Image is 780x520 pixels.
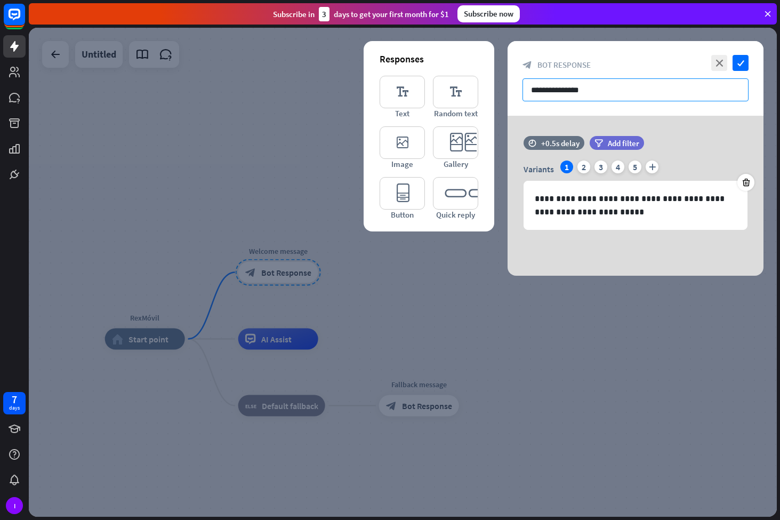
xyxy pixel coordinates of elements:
[273,7,449,21] div: Subscribe in days to get your first month for $1
[594,161,607,173] div: 3
[6,497,23,514] div: I
[12,395,17,404] div: 7
[319,7,329,21] div: 3
[524,164,554,174] span: Variants
[560,161,573,173] div: 1
[612,161,624,173] div: 4
[711,55,727,71] i: close
[528,139,536,147] i: time
[457,5,520,22] div: Subscribe now
[537,60,591,70] span: Bot Response
[608,138,639,148] span: Add filter
[629,161,641,173] div: 5
[577,161,590,173] div: 2
[3,392,26,414] a: 7 days
[646,161,658,173] i: plus
[594,139,603,147] i: filter
[541,138,580,148] div: +0.5s delay
[9,4,41,36] button: Open LiveChat chat widget
[733,55,749,71] i: check
[522,60,532,70] i: block_bot_response
[9,404,20,412] div: days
